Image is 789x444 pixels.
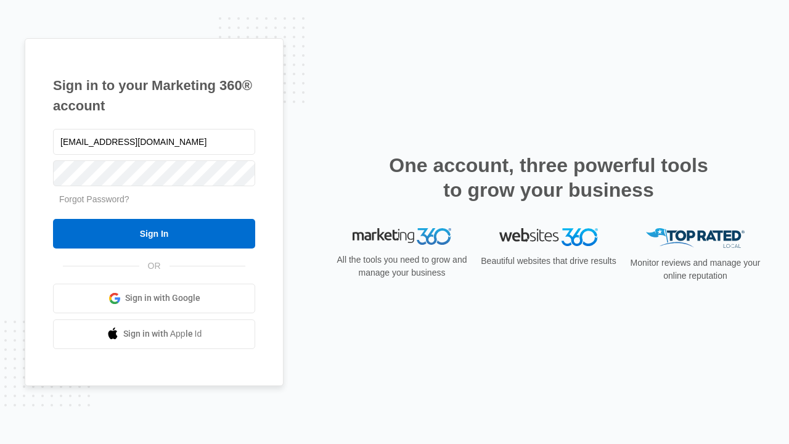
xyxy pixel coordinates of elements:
[333,253,471,279] p: All the tools you need to grow and manage your business
[385,153,712,202] h2: One account, three powerful tools to grow your business
[480,255,618,268] p: Beautiful websites that drive results
[123,327,202,340] span: Sign in with Apple Id
[53,219,255,249] input: Sign In
[499,228,598,246] img: Websites 360
[139,260,170,273] span: OR
[125,292,200,305] span: Sign in with Google
[53,284,255,313] a: Sign in with Google
[353,228,451,245] img: Marketing 360
[53,75,255,116] h1: Sign in to your Marketing 360® account
[53,319,255,349] a: Sign in with Apple Id
[646,228,745,249] img: Top Rated Local
[59,194,129,204] a: Forgot Password?
[626,257,764,282] p: Monitor reviews and manage your online reputation
[53,129,255,155] input: Email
